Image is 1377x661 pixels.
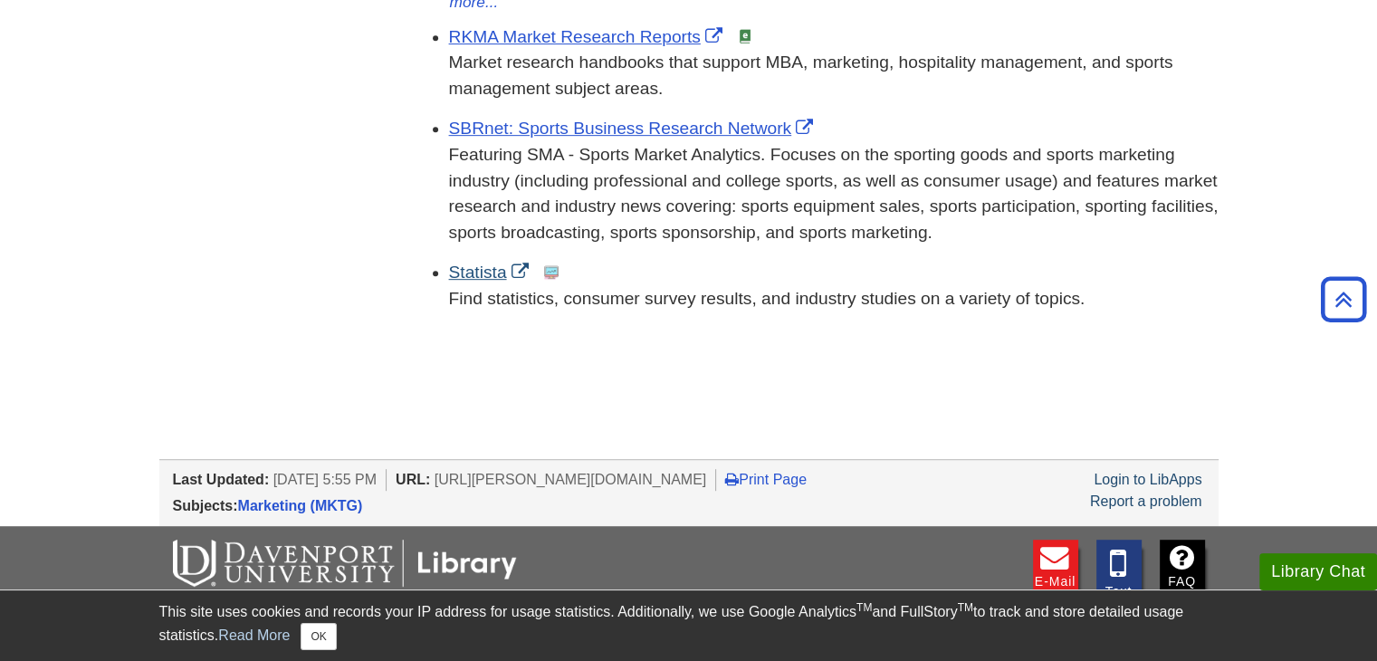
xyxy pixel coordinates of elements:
[173,498,238,513] span: Subjects:
[449,27,727,46] a: Link opens in new window
[435,472,707,487] span: [URL][PERSON_NAME][DOMAIN_NAME]
[544,265,559,280] img: Statistics
[449,286,1219,312] p: Find statistics, consumer survey results, and industry studies on a variety of topics.
[449,263,533,282] a: Link opens in new window
[159,601,1219,650] div: This site uses cookies and records your IP address for usage statistics. Additionally, we use Goo...
[173,540,517,587] img: DU Libraries
[238,498,363,513] a: Marketing (MKTG)
[449,142,1219,246] p: Featuring SMA - Sports Market Analytics. Focuses on the sporting goods and sports marketing indus...
[1160,540,1205,602] a: FAQ
[725,472,807,487] a: Print Page
[1090,493,1202,509] a: Report a problem
[1259,553,1377,590] button: Library Chat
[1094,472,1201,487] a: Login to LibApps
[738,29,752,43] img: e-Book
[449,119,818,138] a: Link opens in new window
[273,472,377,487] span: [DATE] 5:55 PM
[218,627,290,643] a: Read More
[301,623,336,650] button: Close
[856,601,872,614] sup: TM
[958,601,973,614] sup: TM
[173,472,270,487] span: Last Updated:
[1033,540,1078,602] a: E-mail
[1096,540,1142,602] a: Text
[1315,287,1372,311] a: Back to Top
[449,50,1219,102] p: Market research handbooks that support MBA, marketing, hospitality management, and sports managem...
[725,472,739,486] i: Print Page
[396,472,430,487] span: URL:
